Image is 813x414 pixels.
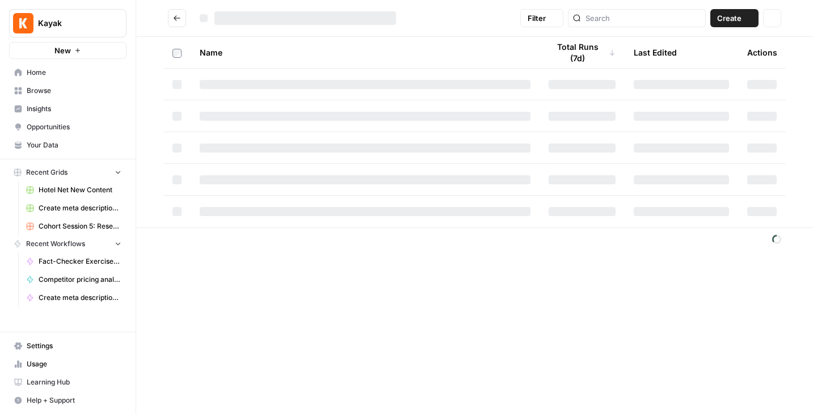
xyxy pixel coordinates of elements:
[717,12,742,24] span: Create
[39,203,121,213] span: Create meta description [Ola] Grid (1)
[9,164,127,181] button: Recent Grids
[9,235,127,252] button: Recent Workflows
[27,395,121,405] span: Help + Support
[39,293,121,303] span: Create meta description [[PERSON_NAME]]
[39,185,121,195] span: Hotel Net New Content
[21,252,127,271] a: Fact-Checker Exercises (Ola)
[9,373,127,391] a: Learning Hub
[168,9,186,27] button: Go back
[9,82,127,100] a: Browse
[9,391,127,409] button: Help + Support
[21,181,127,199] a: Hotel Net New Content
[549,37,616,68] div: Total Runs (7d)
[520,9,563,27] button: Filter
[9,9,127,37] button: Workspace: Kayak
[747,37,777,68] div: Actions
[27,341,121,351] span: Settings
[21,217,127,235] a: Cohort Session 5: Research (Ola)
[26,167,68,178] span: Recent Grids
[9,136,127,154] a: Your Data
[21,289,127,307] a: Create meta description [[PERSON_NAME]]
[710,9,759,27] button: Create
[26,239,85,249] span: Recent Workflows
[38,18,107,29] span: Kayak
[9,355,127,373] a: Usage
[528,12,546,24] span: Filter
[21,271,127,289] a: Competitor pricing analysis ([PERSON_NAME])
[27,86,121,96] span: Browse
[27,377,121,387] span: Learning Hub
[27,140,121,150] span: Your Data
[9,100,127,118] a: Insights
[39,256,121,267] span: Fact-Checker Exercises (Ola)
[27,122,121,132] span: Opportunities
[39,274,121,285] span: Competitor pricing analysis ([PERSON_NAME])
[54,45,71,56] span: New
[9,337,127,355] a: Settings
[9,64,127,82] a: Home
[27,104,121,114] span: Insights
[9,118,127,136] a: Opportunities
[585,12,701,24] input: Search
[9,42,127,59] button: New
[634,37,677,68] div: Last Edited
[200,37,530,68] div: Name
[27,67,121,78] span: Home
[21,199,127,217] a: Create meta description [Ola] Grid (1)
[13,13,33,33] img: Kayak Logo
[39,221,121,231] span: Cohort Session 5: Research (Ola)
[27,359,121,369] span: Usage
